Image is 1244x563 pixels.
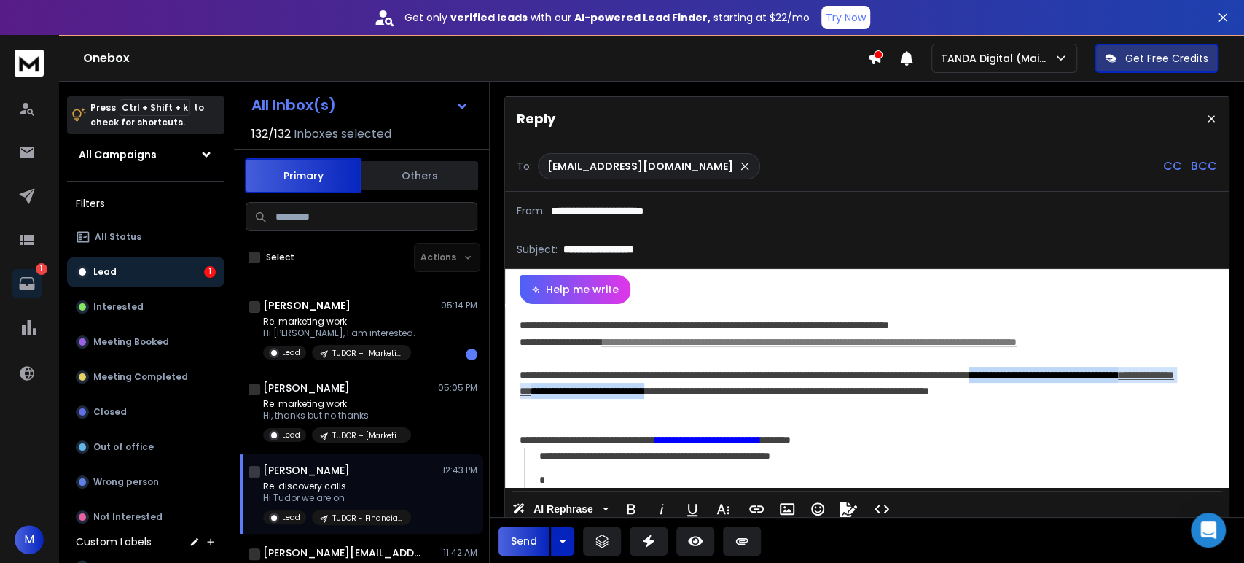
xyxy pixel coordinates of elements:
[93,371,188,383] p: Meeting Completed
[15,525,44,554] button: M
[804,494,832,524] button: Emoticons
[67,257,224,287] button: Lead1
[263,481,411,492] p: Re: discovery calls
[1095,44,1218,73] button: Get Free Credits
[67,432,224,462] button: Out of office
[263,316,415,327] p: Re: marketing work
[1163,158,1182,175] p: CC
[67,193,224,214] h3: Filters
[441,300,477,311] p: 05:14 PM
[251,98,336,112] h1: All Inbox(s)
[251,125,291,143] span: 132 / 132
[67,222,224,252] button: All Status
[332,348,402,359] p: TUDOR – [Marketing] – EU – 1-10
[67,467,224,497] button: Wrong person
[868,494,896,524] button: Code View
[404,10,810,25] p: Get only with our starting at $22/mo
[1191,513,1226,548] div: Open Intercom Messenger
[204,266,216,278] div: 1
[67,397,224,427] button: Closed
[263,398,411,410] p: Re: marketing work
[361,160,478,192] button: Others
[67,292,224,322] button: Interested
[282,512,300,523] p: Lead
[1191,158,1217,175] p: BCC
[93,406,127,418] p: Closed
[294,125,391,143] h3: Inboxes selected
[743,494,770,524] button: Insert Link (Ctrl+K)
[90,101,204,130] p: Press to check for shortcuts.
[266,252,294,263] label: Select
[282,430,300,440] p: Lead
[93,301,144,313] p: Interested
[773,494,801,524] button: Insert Image (Ctrl+P)
[498,527,549,556] button: Send
[95,231,141,243] p: All Status
[67,362,224,392] button: Meeting Completed
[574,10,711,25] strong: AI-powered Lead Finder,
[93,266,117,278] p: Lead
[821,6,870,29] button: Try Now
[547,159,733,174] p: [EMAIL_ADDRESS][DOMAIN_NAME]
[509,494,611,524] button: AI Rephrase
[834,494,862,524] button: Signature
[67,502,224,532] button: Not Interested
[282,347,300,358] p: Lead
[263,327,415,339] p: Hi [PERSON_NAME], I am interested.
[15,50,44,77] img: logo
[1125,51,1208,66] p: Get Free Credits
[36,263,47,275] p: 1
[263,381,350,395] h1: [PERSON_NAME]
[520,275,630,304] button: Help me write
[263,463,350,478] h1: [PERSON_NAME]
[79,147,157,162] h1: All Campaigns
[517,242,558,257] p: Subject:
[826,10,866,25] p: Try Now
[263,492,411,504] p: Hi Tudor we are on
[240,90,480,120] button: All Inbox(s)
[12,269,42,298] a: 1
[617,494,645,524] button: Bold (Ctrl+B)
[517,203,545,218] p: From:
[76,535,152,549] h3: Custom Labels
[438,382,477,394] p: 05:05 PM
[67,140,224,169] button: All Campaigns
[517,159,532,174] p: To:
[678,494,706,524] button: Underline (Ctrl+U)
[93,511,163,523] p: Not Interested
[450,10,528,25] strong: verified leads
[442,465,477,476] p: 12:43 PM
[531,503,596,516] span: AI Rephrase
[466,349,477,360] div: 1
[332,430,402,441] p: TUDOR – [Marketing] – EU – 1-10
[443,547,477,559] p: 11:42 AM
[93,441,154,453] p: Out of office
[263,298,351,313] h1: [PERSON_NAME]
[93,476,159,488] p: Wrong person
[263,545,423,560] h1: [PERSON_NAME][EMAIL_ADDRESS][PERSON_NAME][DOMAIN_NAME]
[517,109,555,129] p: Reply
[941,51,1054,66] p: TANDA Digital (Main)
[93,336,169,348] p: Meeting Booked
[83,50,867,67] h1: Onebox
[332,513,402,524] p: TUDOR - Financial Services | [GEOGRAPHIC_DATA]
[245,158,361,193] button: Primary
[709,494,737,524] button: More Text
[263,410,411,422] p: Hi, thanks but no thanks
[120,99,190,116] span: Ctrl + Shift + k
[648,494,676,524] button: Italic (Ctrl+I)
[67,327,224,357] button: Meeting Booked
